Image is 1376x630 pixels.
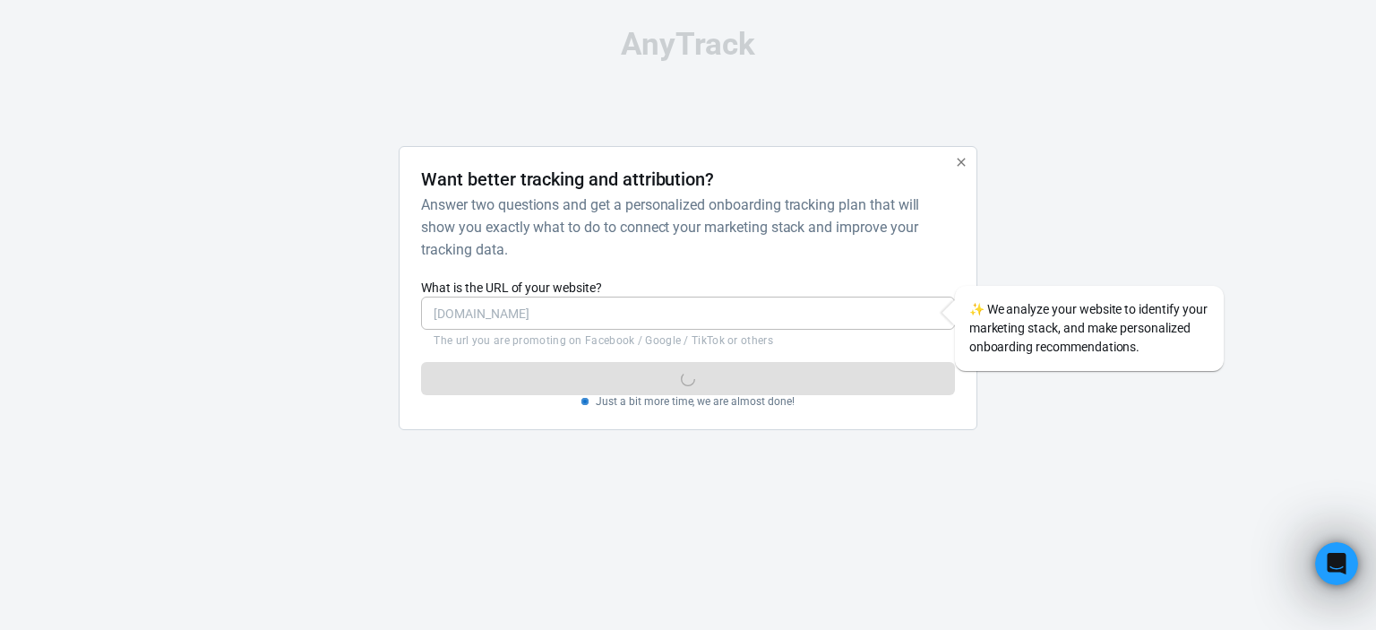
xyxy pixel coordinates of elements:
h4: Want better tracking and attribution? [421,168,714,190]
h6: Answer two questions and get a personalized onboarding tracking plan that will show you exactly w... [421,194,947,261]
input: https://yourwebsite.com/landing-page [421,297,954,330]
span: sparkles [969,302,985,316]
p: The url you are promoting on Facebook / Google / TikTok or others [434,333,942,348]
div: AnyTrack [240,29,1136,60]
iframe: Intercom live chat [1315,542,1358,585]
p: Just a bit more time, we are almost done! [596,395,794,408]
label: What is the URL of your website? [421,279,954,297]
div: We analyze your website to identify your marketing stack, and make personalized onboarding recomm... [955,286,1224,371]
